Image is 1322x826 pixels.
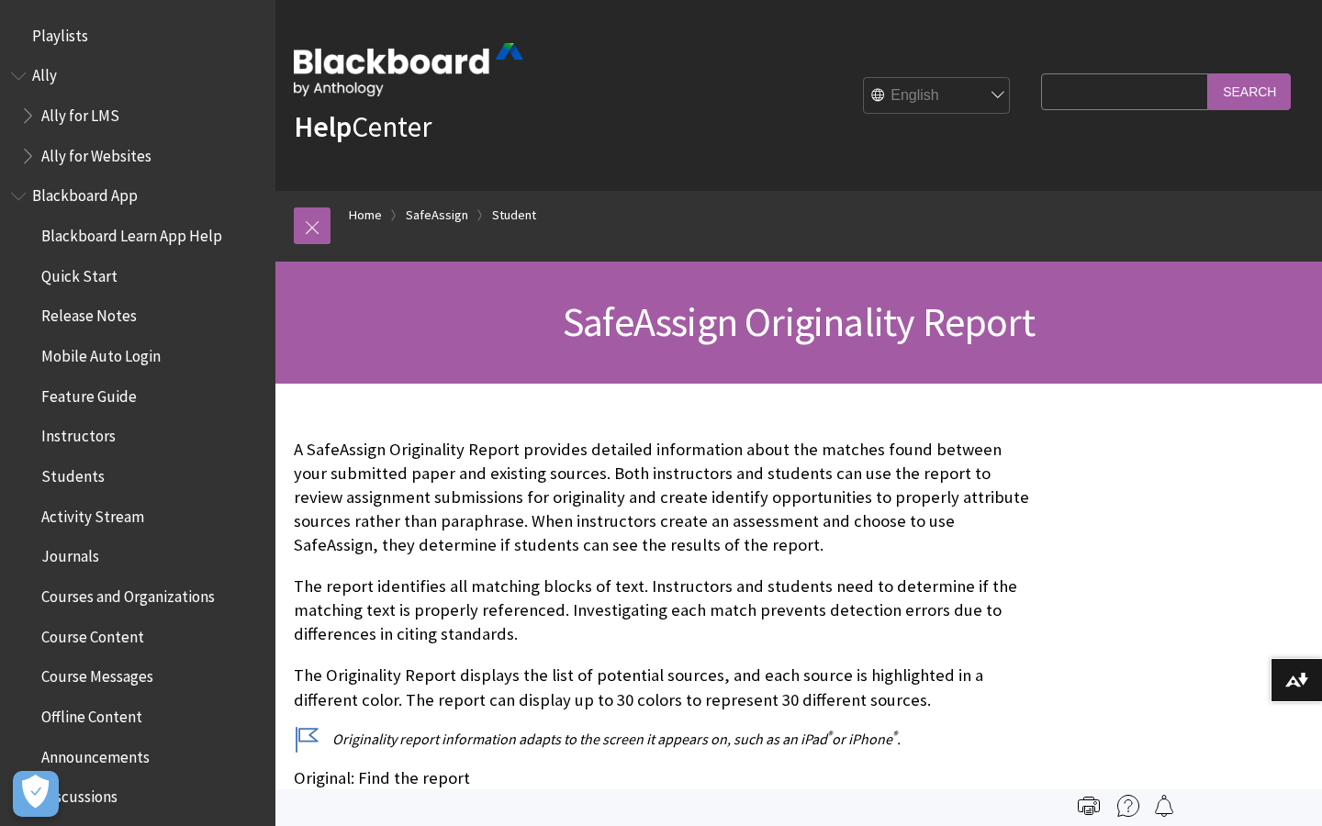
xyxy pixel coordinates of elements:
p: The report identifies all matching blocks of text. Instructors and students need to determine if ... [294,575,1032,647]
a: HelpCenter [294,108,431,145]
span: Offline Content [41,701,142,726]
span: Release Notes [41,301,137,326]
span: Feature Guide [41,381,137,406]
nav: Book outline for Anthology Ally Help [11,61,264,172]
span: Ally [32,61,57,85]
span: Discussions [41,781,118,806]
span: Instructors [41,421,116,446]
span: Playlists [32,20,88,45]
img: More help [1117,795,1139,817]
button: Open Preferences [13,771,59,817]
p: The Originality Report displays the list of potential sources, and each source is highlighted in ... [294,664,1032,711]
input: Search [1208,73,1291,109]
a: Student [492,204,536,227]
span: Students [41,461,105,486]
img: Print [1078,795,1100,817]
span: Course Messages [41,662,153,686]
img: Follow this page [1153,795,1175,817]
nav: Book outline for Playlists [11,20,264,51]
sup: ® [892,728,897,742]
span: Activity Stream [41,501,144,526]
span: Ally for Websites [41,140,151,165]
span: Quick Start [41,261,118,285]
p: Originality report information adapts to the screen it appears on, such as an iPad or iPhone . [294,729,1032,749]
a: SafeAssign [406,204,468,227]
span: Announcements [41,742,150,766]
sup: ® [827,728,832,742]
span: Blackboard App [32,181,138,206]
img: Blackboard by Anthology [294,43,523,96]
p: A SafeAssign Originality Report provides detailed information about the matches found between you... [294,438,1032,558]
span: Ally for LMS [41,100,119,125]
span: Journals [41,541,99,566]
span: Mobile Auto Login [41,340,161,365]
select: Site Language Selector [864,78,1011,115]
span: Blackboard Learn App Help [41,220,222,245]
span: Course Content [41,621,144,646]
strong: Help [294,108,352,145]
p: Original: Find the report [294,766,1032,790]
a: Home [349,204,382,227]
span: Courses and Organizations [41,581,215,606]
span: SafeAssign Originality Report [563,296,1035,347]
